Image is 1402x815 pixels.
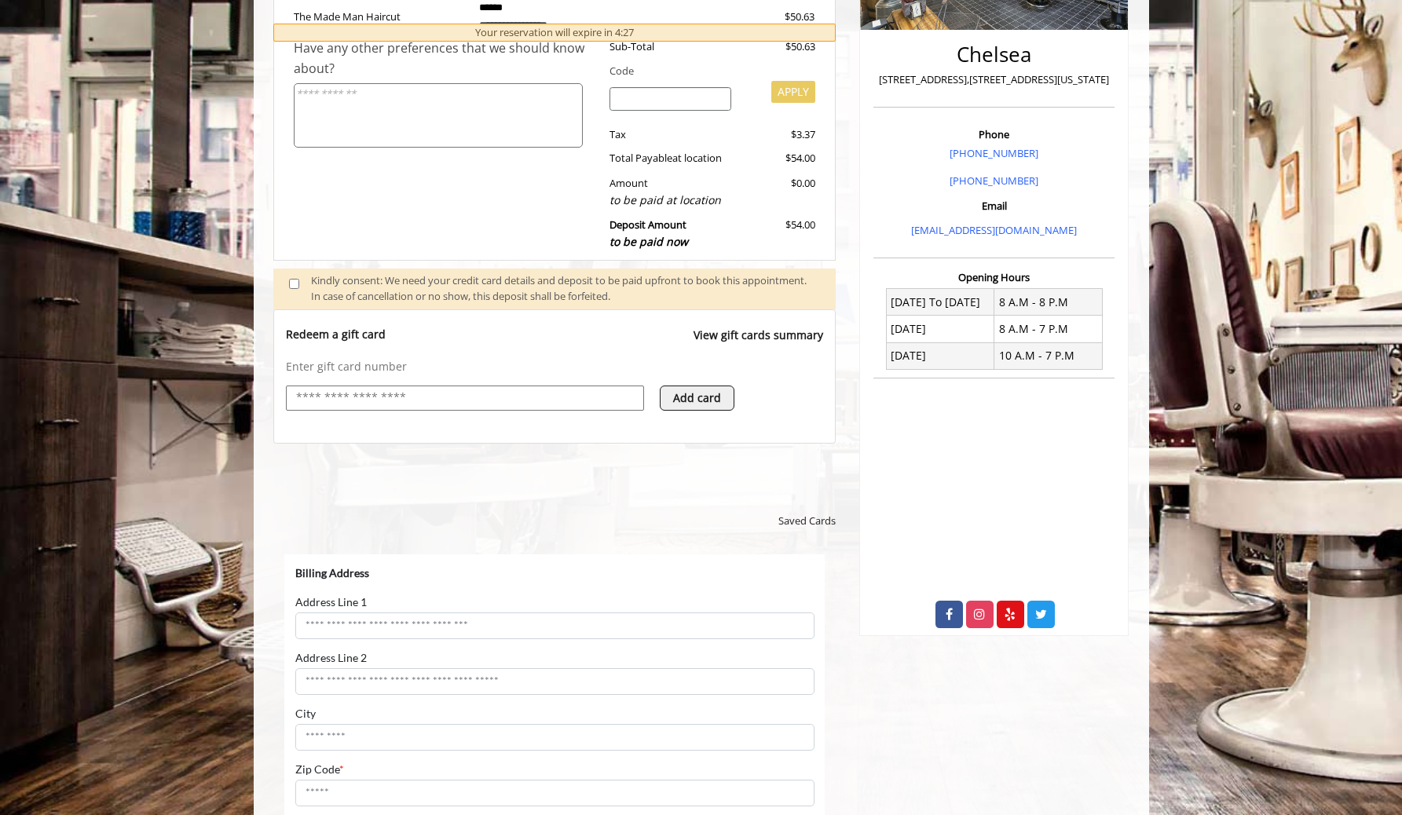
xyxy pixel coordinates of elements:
[609,217,688,249] b: Deposit Amount
[743,175,815,209] div: $0.00
[286,327,386,342] p: Redeem a gift card
[273,24,836,42] div: Your reservation will expire in 4:27
[877,43,1111,66] h2: Chelsea
[877,129,1111,140] h3: Phone
[598,126,743,143] div: Tax
[660,386,734,411] button: Add card
[743,126,815,143] div: $3.37
[286,359,824,375] p: Enter gift card number
[598,63,815,79] div: Code
[743,38,815,55] div: $50.63
[950,174,1038,188] a: [PHONE_NUMBER]
[994,342,1103,369] td: 10 A.M - 7 P.M
[311,272,820,305] div: Kindly consent: We need your credit card details and deposit to be paid upfront to book this appo...
[994,316,1103,342] td: 8 A.M - 7 P.M
[609,192,731,209] div: to be paid at location
[778,513,836,529] span: Saved Cards
[886,342,994,369] td: [DATE]
[886,289,994,316] td: [DATE] To [DATE]
[873,272,1115,283] h3: Opening Hours
[877,200,1111,211] h3: Email
[728,9,814,25] div: $50.63
[609,234,688,249] span: to be paid now
[886,316,994,342] td: [DATE]
[994,289,1103,316] td: 8 A.M - 8 P.M
[911,223,1077,237] a: [EMAIL_ADDRESS][DOMAIN_NAME]
[598,175,743,209] div: Amount
[877,71,1111,88] p: [STREET_ADDRESS],[STREET_ADDRESS][US_STATE]
[294,38,599,79] div: Have any other preferences that we should know about?
[771,81,815,103] button: APPLY
[694,327,823,359] a: View gift cards summary
[950,146,1038,160] a: [PHONE_NUMBER]
[743,217,815,250] div: $54.00
[598,38,743,55] div: Sub-Total
[598,150,743,166] div: Total Payable
[743,150,815,166] div: $54.00
[672,151,722,165] span: at location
